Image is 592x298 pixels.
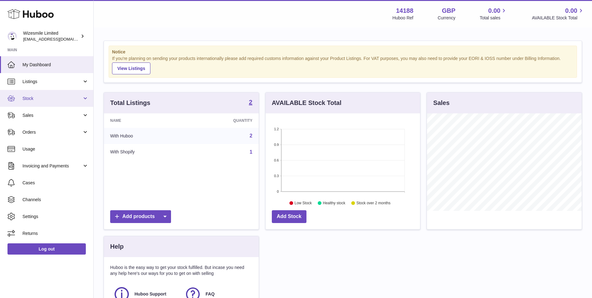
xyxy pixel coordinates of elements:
div: Huboo Ref [393,15,413,21]
span: AVAILABLE Stock Total [532,15,585,21]
a: 0.00 Total sales [480,7,507,21]
h3: Sales [433,99,449,107]
span: Huboo Support [135,291,166,297]
div: Wizesmile Limited [23,30,79,42]
strong: GBP [442,7,455,15]
a: Log out [7,243,86,255]
th: Quantity [187,113,258,128]
text: Healthy stock [323,201,345,205]
span: [EMAIL_ADDRESS][DOMAIN_NAME] [23,37,92,42]
text: 1.2 [274,127,279,131]
span: My Dashboard [22,62,89,68]
text: Stock over 2 months [356,201,390,205]
a: 2 [250,133,252,138]
a: 2 [249,99,252,107]
span: Total sales [480,15,507,21]
a: 0.00 AVAILABLE Stock Total [532,7,585,21]
strong: Notice [112,49,574,55]
span: Cases [22,180,89,186]
td: With Shopify [104,144,187,160]
span: Orders [22,129,82,135]
span: Usage [22,146,89,152]
span: Returns [22,231,89,236]
text: 0.9 [274,143,279,147]
h3: Help [110,242,124,251]
p: Huboo is the easy way to get your stock fulfilled. But incase you need any help here's our ways f... [110,265,252,276]
span: 0.00 [488,7,501,15]
td: With Huboo [104,128,187,144]
text: Low Stock [295,201,312,205]
h3: Total Listings [110,99,150,107]
span: Channels [22,197,89,203]
text: 0.6 [274,158,279,162]
strong: 2 [249,99,252,105]
span: Stock [22,96,82,102]
a: Add Stock [272,210,306,223]
text: 0 [277,190,279,193]
div: Currency [438,15,456,21]
img: internalAdmin-14188@internal.huboo.com [7,32,17,41]
span: 0.00 [565,7,577,15]
a: Add products [110,210,171,223]
a: View Listings [112,62,150,74]
span: Sales [22,112,82,118]
text: 0.3 [274,174,279,178]
div: If you're planning on sending your products internationally please add required customs informati... [112,56,574,74]
a: 1 [250,149,252,155]
span: Settings [22,214,89,220]
span: Invoicing and Payments [22,163,82,169]
span: Listings [22,79,82,85]
th: Name [104,113,187,128]
span: FAQ [206,291,215,297]
h3: AVAILABLE Stock Total [272,99,341,107]
strong: 14188 [396,7,413,15]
